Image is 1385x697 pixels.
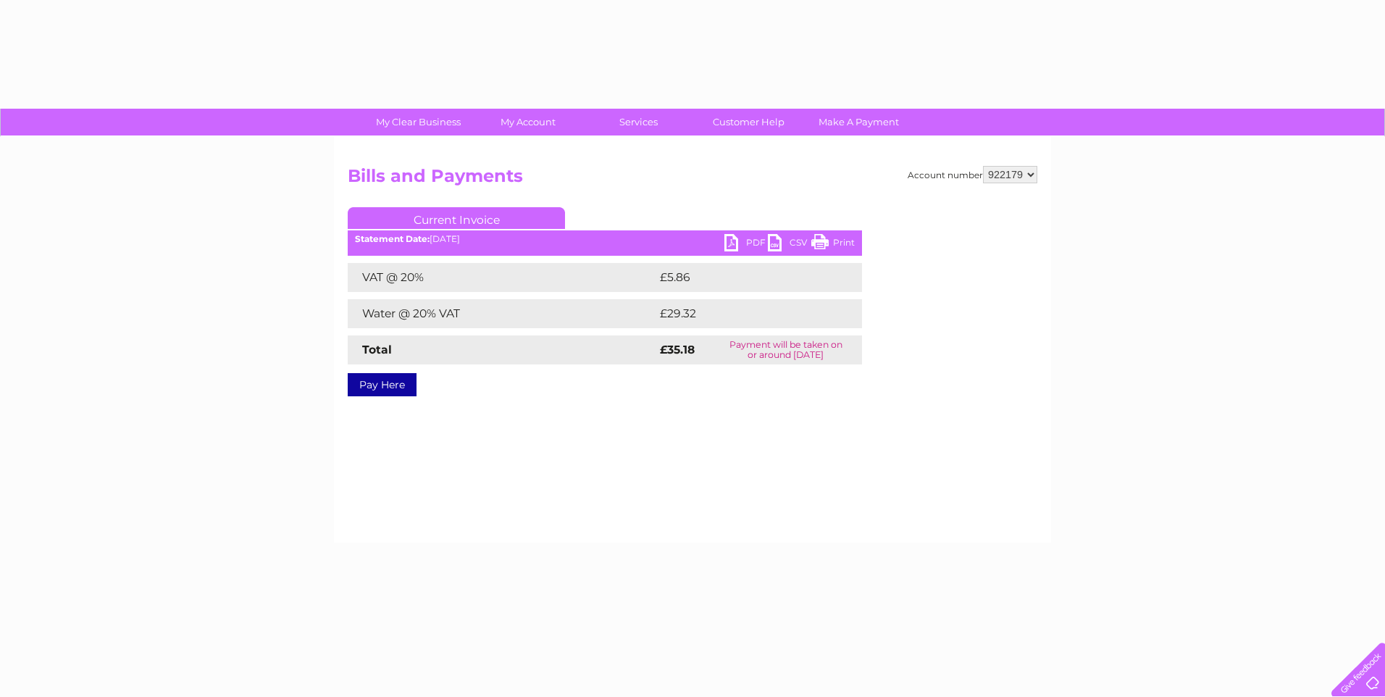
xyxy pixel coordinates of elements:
[660,343,695,356] strong: £35.18
[348,234,862,244] div: [DATE]
[811,234,855,255] a: Print
[908,166,1037,183] div: Account number
[656,299,832,328] td: £29.32
[348,299,656,328] td: Water @ 20% VAT
[768,234,811,255] a: CSV
[656,263,829,292] td: £5.86
[689,109,808,135] a: Customer Help
[799,109,919,135] a: Make A Payment
[348,373,417,396] a: Pay Here
[710,335,862,364] td: Payment will be taken on or around [DATE]
[359,109,478,135] a: My Clear Business
[469,109,588,135] a: My Account
[362,343,392,356] strong: Total
[348,166,1037,193] h2: Bills and Payments
[724,234,768,255] a: PDF
[348,263,656,292] td: VAT @ 20%
[579,109,698,135] a: Services
[355,233,430,244] b: Statement Date:
[348,207,565,229] a: Current Invoice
